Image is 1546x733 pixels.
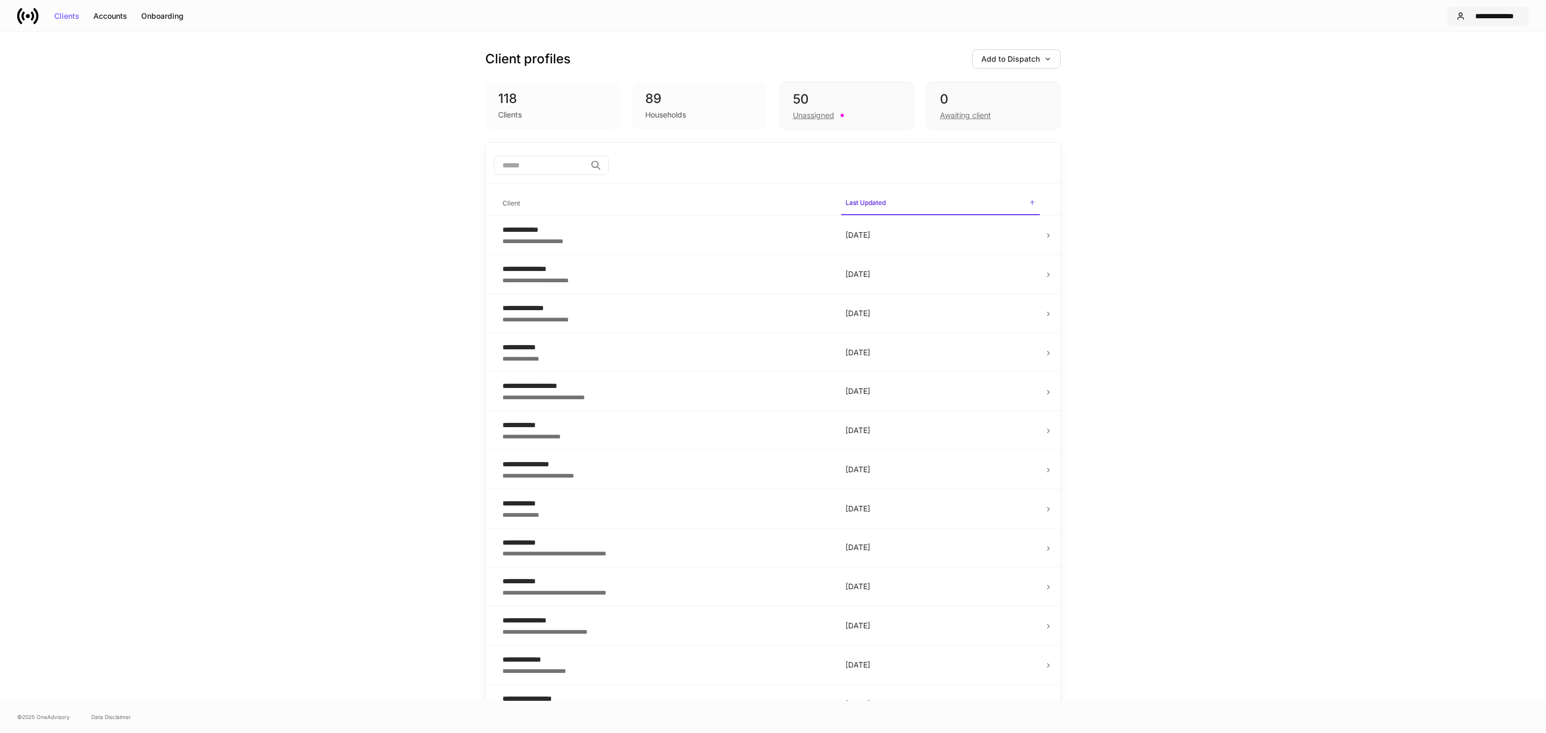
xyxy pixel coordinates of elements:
[502,198,520,208] h6: Client
[845,425,1035,436] p: [DATE]
[927,82,1061,130] div: 0Awaiting client
[845,386,1035,397] p: [DATE]
[845,542,1035,553] p: [DATE]
[940,91,1047,108] div: 0
[845,699,1035,709] p: [DATE]
[645,109,686,120] div: Households
[93,12,127,20] div: Accounts
[845,269,1035,280] p: [DATE]
[940,110,991,121] div: Awaiting client
[498,109,522,120] div: Clients
[845,620,1035,631] p: [DATE]
[47,8,86,25] button: Clients
[645,90,754,107] div: 89
[972,49,1061,69] button: Add to Dispatch
[17,713,70,721] span: © 2025 OneAdvisory
[845,581,1035,592] p: [DATE]
[498,90,607,107] div: 118
[779,82,914,130] div: 50Unassigned
[54,12,79,20] div: Clients
[981,55,1052,63] div: Add to Dispatch
[793,91,900,108] div: 50
[91,713,131,721] a: Data Disclaimer
[141,12,184,20] div: Onboarding
[845,197,886,208] h6: Last Updated
[841,192,1040,215] span: Last Updated
[845,347,1035,358] p: [DATE]
[845,659,1035,670] p: [DATE]
[498,193,833,215] span: Client
[793,110,834,121] div: Unassigned
[485,50,571,68] h3: Client profiles
[845,503,1035,514] p: [DATE]
[845,464,1035,475] p: [DATE]
[845,308,1035,319] p: [DATE]
[845,230,1035,240] p: [DATE]
[134,8,191,25] button: Onboarding
[86,8,134,25] button: Accounts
